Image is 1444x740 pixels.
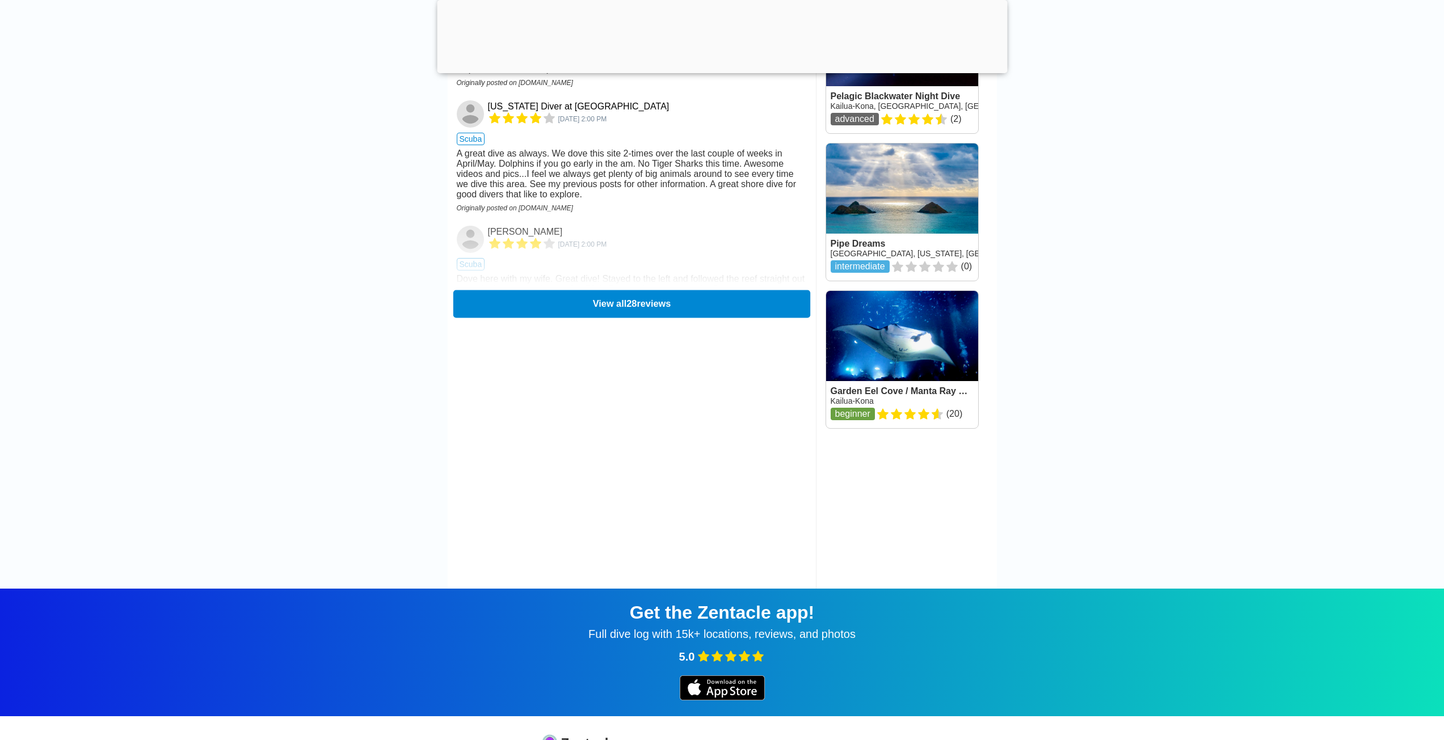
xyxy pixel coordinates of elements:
a: Kailua-Kona, [GEOGRAPHIC_DATA], [GEOGRAPHIC_DATA] [831,102,1048,111]
div: Originally posted on [DOMAIN_NAME] [457,204,807,212]
span: 540 [558,115,607,123]
span: 541 [558,240,607,248]
img: Jim Bench [457,226,484,253]
div: Full dive log with 15k+ locations, reviews, and photos [14,628,1430,641]
div: Dove here with my wife. Great dive! Stayed to the left and followed the reef straight out towards... [457,274,807,325]
img: iOS app store [680,675,765,700]
a: Oregon Diver at Canby [457,100,486,128]
div: Originally posted on [DOMAIN_NAME] [457,79,807,87]
div: A great dive as always. We dove this site 2-times over the last couple of weeks in April/May. Dol... [457,149,807,200]
iframe: Advertisement [826,447,997,589]
a: iOS app store [680,692,765,702]
span: 5.0 [679,650,695,663]
a: [PERSON_NAME] [488,227,563,237]
a: [US_STATE] Diver at [GEOGRAPHIC_DATA] [488,102,670,112]
img: Oregon Diver at Canby [457,100,484,128]
button: View all28reviews [453,290,810,318]
div: Get the Zentacle app! [14,602,1430,623]
span: scuba [457,258,485,270]
a: Jim Bench [457,226,486,253]
span: scuba [457,133,485,145]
